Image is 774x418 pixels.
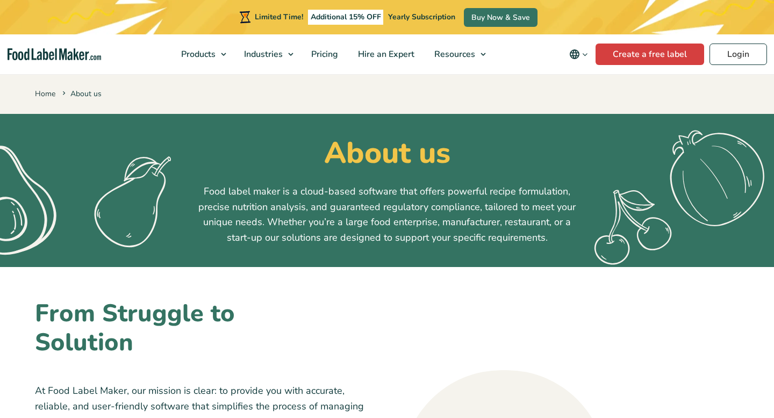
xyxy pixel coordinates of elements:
[193,184,580,246] p: Food label maker is a cloud-based software that offers powerful recipe formulation, precise nutri...
[562,44,596,65] button: Change language
[60,89,102,99] span: About us
[709,44,767,65] a: Login
[388,12,455,22] span: Yearly Subscription
[171,34,232,74] a: Products
[35,89,55,99] a: Home
[8,48,101,61] a: Food Label Maker homepage
[355,48,415,60] span: Hire an Expert
[35,299,311,357] h2: From Struggle to Solution
[178,48,217,60] span: Products
[431,48,476,60] span: Resources
[596,44,704,65] a: Create a free label
[348,34,422,74] a: Hire an Expert
[241,48,284,60] span: Industries
[464,8,537,27] a: Buy Now & Save
[302,34,346,74] a: Pricing
[35,135,739,171] h1: About us
[308,10,384,25] span: Additional 15% OFF
[234,34,299,74] a: Industries
[255,12,303,22] span: Limited Time!
[425,34,491,74] a: Resources
[308,48,339,60] span: Pricing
